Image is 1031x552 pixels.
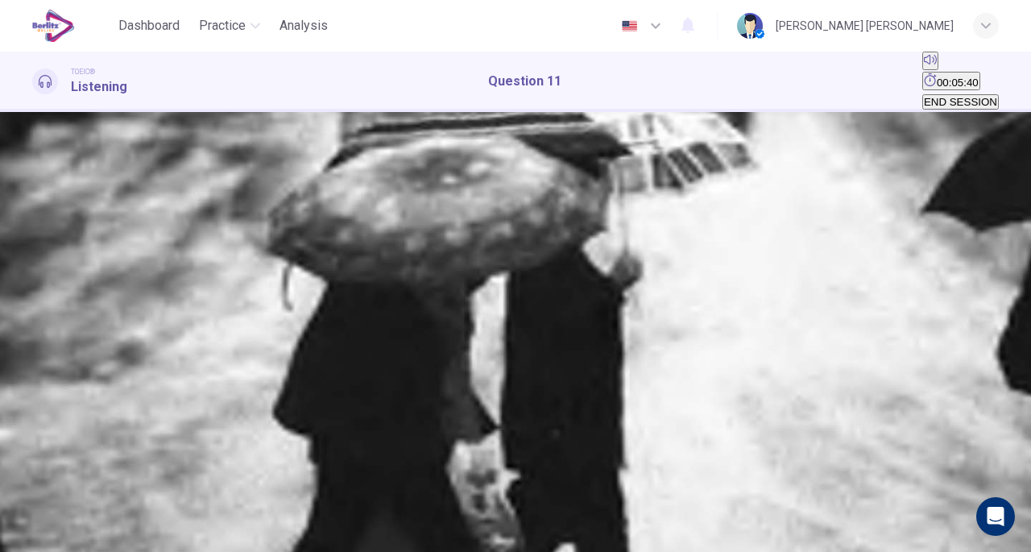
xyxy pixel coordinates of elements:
span: Dashboard [118,16,180,35]
button: Analysis [273,11,334,40]
div: Open Intercom Messenger [976,497,1015,536]
span: 00:05:40 [937,77,979,89]
div: Hide [922,72,999,92]
button: 00:05:40 [922,72,980,90]
button: END SESSION [922,94,999,110]
img: en [619,20,640,32]
div: [PERSON_NAME] [PERSON_NAME] [776,16,954,35]
span: END SESSION [924,96,997,108]
div: Mute [922,52,999,72]
button: Dashboard [112,11,186,40]
img: EduSynch logo [32,10,75,42]
a: EduSynch logo [32,10,112,42]
span: TOEIC® [71,66,95,77]
span: Analysis [279,16,328,35]
button: Practice [193,11,267,40]
h1: Listening [71,77,127,97]
img: Profile picture [737,13,763,39]
h1: Question 11 [488,72,561,91]
span: Practice [199,16,246,35]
